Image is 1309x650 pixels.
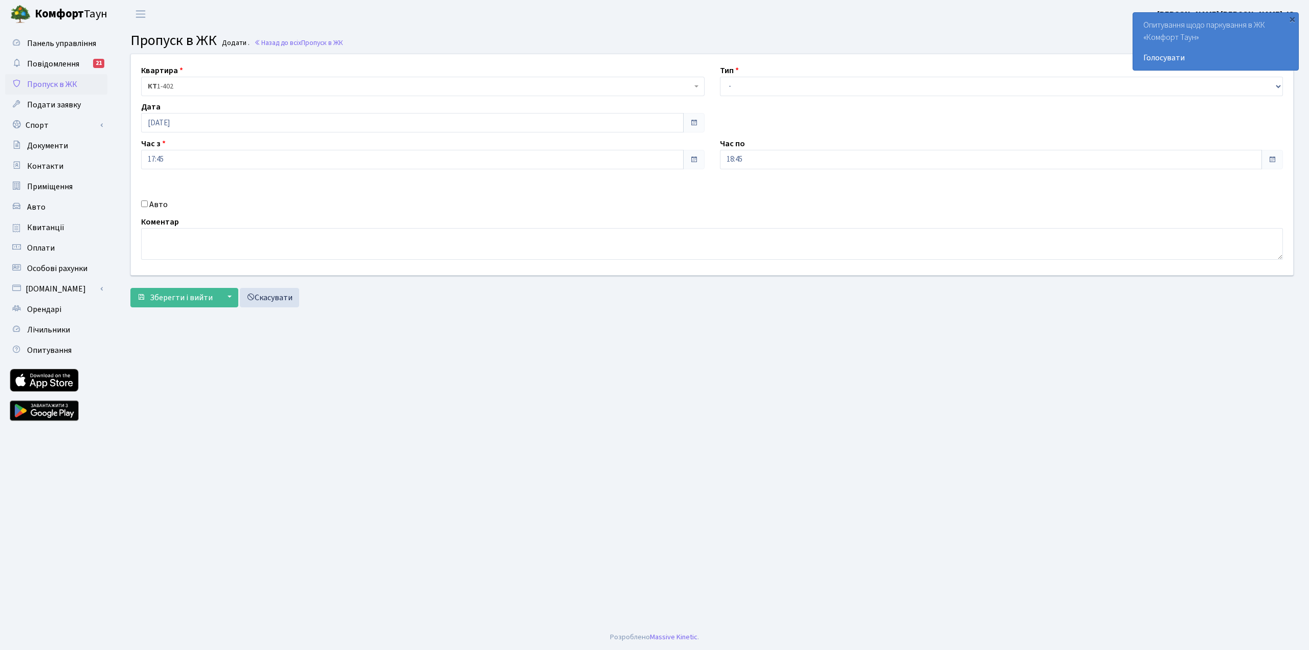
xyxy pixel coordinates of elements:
[5,33,107,54] a: Панель управління
[141,216,179,228] label: Коментар
[27,304,61,315] span: Орендарі
[27,345,72,356] span: Опитування
[27,99,81,110] span: Подати заявку
[27,140,68,151] span: Документи
[27,324,70,335] span: Лічильники
[93,59,104,68] div: 21
[128,6,153,23] button: Переключити навігацію
[5,340,107,361] a: Опитування
[27,222,64,233] span: Квитанції
[301,38,343,48] span: Пропуск в ЖК
[35,6,84,22] b: Комфорт
[5,176,107,197] a: Приміщення
[149,198,168,211] label: Авто
[5,258,107,279] a: Особові рахунки
[1287,14,1297,24] div: ×
[27,79,77,90] span: Пропуск в ЖК
[650,632,697,642] a: Massive Kinetic
[27,263,87,274] span: Особові рахунки
[10,4,31,25] img: logo.png
[5,238,107,258] a: Оплати
[1143,52,1288,64] a: Голосувати
[5,95,107,115] a: Подати заявку
[27,201,46,213] span: Авто
[141,101,161,113] label: Дата
[5,217,107,238] a: Квитанції
[1133,13,1298,70] div: Опитування щодо паркування в ЖК «Комфорт Таун»
[254,38,343,48] a: Назад до всіхПропуск в ЖК
[130,30,217,51] span: Пропуск в ЖК
[150,292,213,303] span: Зберегти і вийти
[5,320,107,340] a: Лічильники
[5,74,107,95] a: Пропуск в ЖК
[5,156,107,176] a: Контакти
[141,77,705,96] span: <b>КТ</b>&nbsp;&nbsp;&nbsp;&nbsp;1-402
[240,288,299,307] a: Скасувати
[220,39,250,48] small: Додати .
[27,181,73,192] span: Приміщення
[148,81,157,92] b: КТ
[141,64,183,77] label: Квартира
[1157,9,1297,20] b: [PERSON_NAME] [PERSON_NAME]. Ю.
[1157,8,1297,20] a: [PERSON_NAME] [PERSON_NAME]. Ю.
[141,138,166,150] label: Час з
[148,81,692,92] span: <b>КТ</b>&nbsp;&nbsp;&nbsp;&nbsp;1-402
[720,64,739,77] label: Тип
[5,197,107,217] a: Авто
[610,632,699,643] div: Розроблено .
[5,299,107,320] a: Орендарі
[27,161,63,172] span: Контакти
[5,136,107,156] a: Документи
[5,115,107,136] a: Спорт
[35,6,107,23] span: Таун
[130,288,219,307] button: Зберегти і вийти
[27,58,79,70] span: Повідомлення
[5,279,107,299] a: [DOMAIN_NAME]
[27,38,96,49] span: Панель управління
[720,138,745,150] label: Час по
[5,54,107,74] a: Повідомлення21
[27,242,55,254] span: Оплати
